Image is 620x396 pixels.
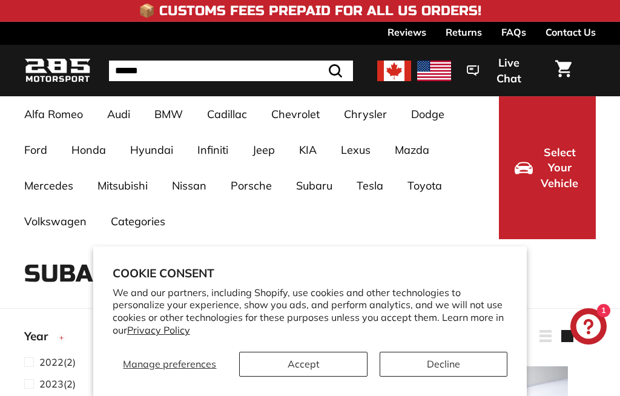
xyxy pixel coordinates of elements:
[118,132,185,168] a: Hyundai
[567,308,610,348] inbox-online-store-chat: Shopify online store chat
[24,56,91,85] img: Logo_285_Motorsport_areodynamics_components
[109,61,353,81] input: Search
[332,96,399,132] a: Chrysler
[113,266,508,280] h2: Cookie consent
[160,168,219,203] a: Nissan
[259,96,332,132] a: Chevrolet
[380,352,508,377] button: Decline
[142,96,195,132] a: BMW
[539,145,580,191] span: Select Your Vehicle
[39,356,64,368] span: 2022
[113,352,228,377] button: Manage preferences
[59,132,118,168] a: Honda
[451,48,548,93] button: Live Chat
[345,168,395,203] a: Tesla
[39,377,76,391] span: (2)
[113,286,508,337] p: We and our partners, including Shopify, use cookies and other technologies to personalize your ex...
[24,324,122,354] button: Year
[284,168,345,203] a: Subaru
[219,168,284,203] a: Porsche
[548,50,579,91] a: Cart
[395,168,454,203] a: Toyota
[387,22,426,42] a: Reviews
[287,132,329,168] a: KIA
[239,352,368,377] button: Accept
[139,4,481,18] h4: 📦 Customs Fees Prepaid for All US Orders!
[446,22,482,42] a: Returns
[123,358,216,370] span: Manage preferences
[185,132,240,168] a: Infiniti
[485,55,532,86] span: Live Chat
[546,22,596,42] a: Contact Us
[12,96,95,132] a: Alfa Romeo
[39,355,76,369] span: (2)
[195,96,259,132] a: Cadillac
[329,132,383,168] a: Lexus
[501,22,526,42] a: FAQs
[399,96,457,132] a: Dodge
[95,96,142,132] a: Audi
[12,203,99,239] a: Volkswagen
[85,168,160,203] a: Mitsubishi
[24,260,596,287] h1: Subaru WRX VB [2022+]
[12,132,59,168] a: Ford
[24,328,57,345] span: Year
[12,168,85,203] a: Mercedes
[127,324,190,336] a: Privacy Policy
[39,378,64,390] span: 2023
[99,203,177,239] a: Categories
[383,132,441,168] a: Mazda
[499,96,596,239] button: Select Your Vehicle
[240,132,287,168] a: Jeep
